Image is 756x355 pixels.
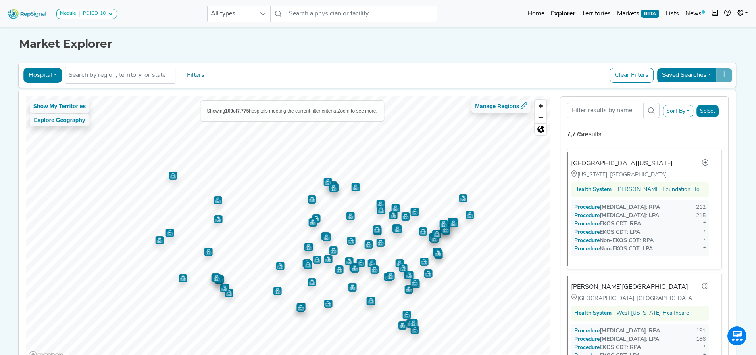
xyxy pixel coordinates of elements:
div: Map marker [376,200,385,208]
input: Search Term [567,103,643,118]
button: Hospital [23,68,62,83]
div: Map marker [324,255,332,263]
div: Map marker [367,297,375,305]
div: Map marker [411,280,419,288]
div: Non-EKOS CDT: RPA [574,237,654,245]
div: Map marker [459,194,467,202]
div: Map marker [214,196,222,204]
div: Map marker [276,262,284,270]
div: Map marker [393,225,402,233]
span: Procedure [582,246,600,252]
span: Procedure [582,336,600,342]
div: Map marker [356,259,365,267]
div: Map marker [321,232,329,240]
div: Map marker [448,218,456,226]
div: Map marker [329,246,337,255]
div: Map marker [389,211,397,219]
div: [MEDICAL_DATA]: RPA [574,327,660,335]
div: [GEOGRAPHIC_DATA], [GEOGRAPHIC_DATA] [571,294,709,303]
div: Map marker [214,215,222,223]
div: Map marker [433,248,441,256]
div: Map marker [410,208,419,216]
div: Map marker [313,256,321,264]
div: Map marker [402,311,411,319]
div: [MEDICAL_DATA]: RPA [574,203,660,212]
div: Map marker [179,274,187,282]
a: Home [524,6,548,22]
span: Procedure [582,229,600,235]
b: 7,775 [237,108,249,114]
div: Map marker [329,184,337,192]
span: Zoom to see more. [337,108,377,114]
div: Map marker [322,233,331,241]
div: Map marker [373,227,381,235]
div: Map marker [220,284,228,292]
div: Map marker [214,275,222,283]
button: Manage Regions [471,100,531,113]
span: BETA [641,10,659,17]
input: Search by region, territory, or state [69,71,172,80]
div: [PERSON_NAME][GEOGRAPHIC_DATA] [571,282,688,292]
div: Map marker [215,275,224,284]
button: Sort By [663,105,694,117]
span: Procedure [582,328,600,334]
span: Procedure [582,238,600,244]
div: Map marker [429,233,437,242]
a: Territories [579,6,614,22]
div: Health System [574,185,612,194]
div: Map marker [312,214,320,223]
span: Reset zoom [535,124,546,135]
div: Map marker [370,265,379,274]
div: Map marker [419,227,427,236]
button: Saved Searches [657,68,716,83]
div: Map marker [395,259,404,267]
div: Map marker [366,297,375,305]
div: Map marker [449,218,457,226]
span: Procedure [582,213,600,219]
div: Map marker [347,237,355,245]
button: Clear Filters [610,68,654,83]
span: Zoom out [535,112,546,123]
div: Map marker [350,264,359,273]
button: Show My Territories [30,100,90,113]
div: Map marker [165,229,174,237]
div: Non-EKOS CDT: LPA [574,245,653,253]
div: Map marker [386,272,394,280]
div: Map marker [440,225,448,233]
span: Showing of hospitals meeting the current filter criteria. [207,108,337,114]
a: Go to hospital profile [702,282,709,292]
div: EKOS CDT: LPA [574,228,640,237]
div: Map marker [405,271,413,279]
div: Map marker [367,259,376,267]
div: Map marker [410,326,419,334]
div: Map marker [323,178,332,186]
input: Search a physician or facility [286,6,437,22]
b: 100 [225,108,233,114]
a: West [US_STATE] Healthcare [616,309,689,317]
a: Go to hospital profile [702,158,709,169]
div: Map marker [212,274,221,282]
div: Map marker [221,284,229,292]
div: [MEDICAL_DATA]: LPA [574,335,659,344]
div: Map marker [346,212,354,220]
div: EKOS CDT: RPA [574,220,641,228]
div: Map marker [424,269,432,278]
div: Map marker [211,273,219,282]
a: MarketsBETA [614,6,662,22]
div: Map marker [432,230,440,239]
div: results [567,130,722,139]
a: News [682,6,708,22]
div: Map marker [399,264,407,272]
div: [GEOGRAPHIC_DATA][US_STATE] [571,159,673,168]
div: Map marker [410,279,419,287]
div: 215 [696,212,706,220]
div: Map marker [345,257,353,265]
div: Map marker [449,219,458,227]
div: Map marker [155,236,164,244]
span: Procedure [582,221,600,227]
div: Map marker [324,300,332,308]
span: Procedure [582,204,600,210]
div: Map marker [351,183,360,191]
div: Map marker [329,181,337,190]
div: Map marker [401,212,410,221]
